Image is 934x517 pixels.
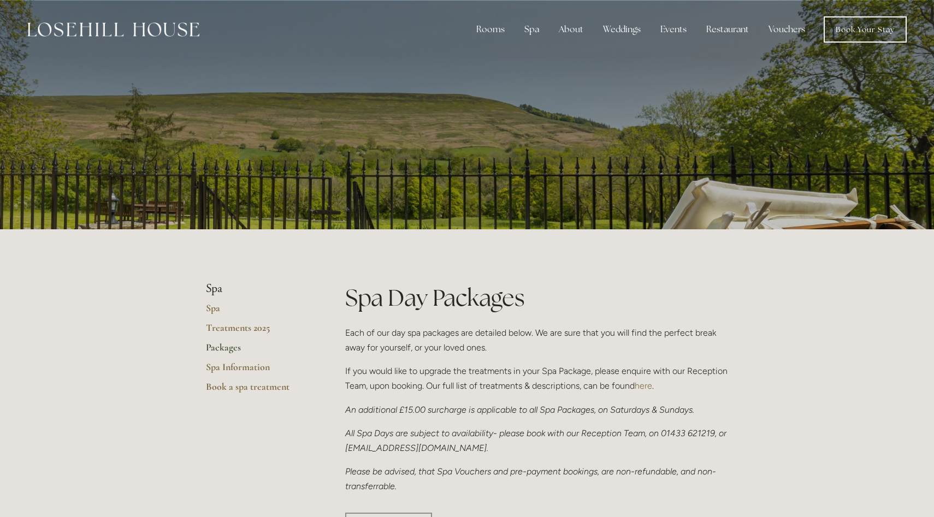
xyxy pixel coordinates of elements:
em: An additional £15.00 surcharge is applicable to all Spa Packages, on Saturdays & Sundays. [345,405,694,415]
div: Weddings [594,19,649,40]
p: If you would like to upgrade the treatments in your Spa Package, please enquire with our Receptio... [345,364,728,393]
a: here [635,381,652,391]
a: Book Your Stay [824,16,907,43]
a: Treatments 2025 [206,322,310,341]
div: About [550,19,592,40]
a: Spa Information [206,361,310,381]
h1: Spa Day Packages [345,282,728,314]
div: Rooms [468,19,513,40]
div: Restaurant [697,19,758,40]
a: Spa [206,302,310,322]
div: Spa [516,19,548,40]
a: Book a spa treatment [206,381,310,400]
em: All Spa Days are subject to availability- please book with our Reception Team, on 01433 621219, o... [345,428,729,453]
a: Vouchers [760,19,814,40]
div: Events [652,19,695,40]
em: Please be advised, that Spa Vouchers and pre-payment bookings, are non-refundable, and non-transf... [345,466,716,491]
img: Losehill House [27,22,199,37]
p: Each of our day spa packages are detailed below. We are sure that you will find the perfect break... [345,325,728,355]
li: Spa [206,282,310,296]
a: Packages [206,341,310,361]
